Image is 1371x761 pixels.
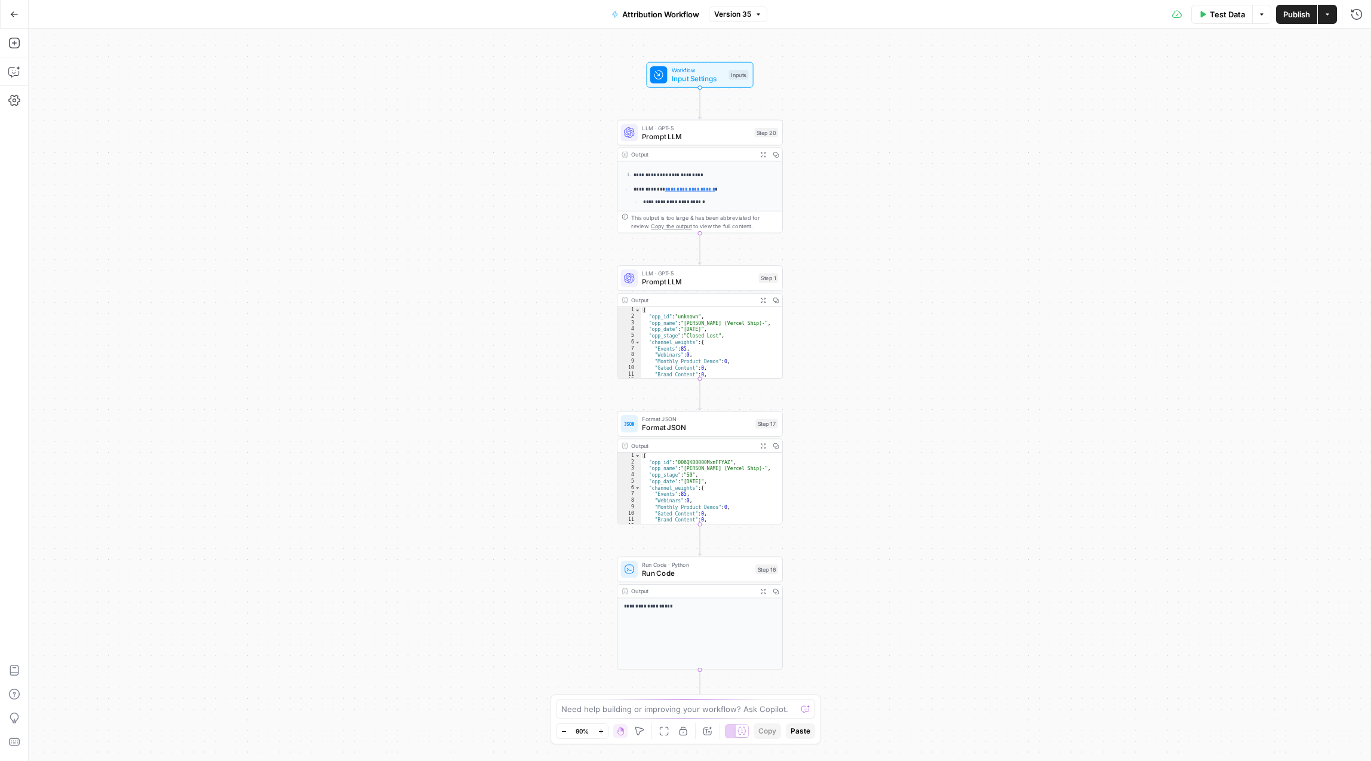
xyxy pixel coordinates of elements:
[698,524,701,556] g: Edge from step_17 to step_16
[755,419,778,428] div: Step 17
[617,307,641,314] div: 1
[635,307,641,314] span: Toggle code folding, rows 1 through 24
[617,498,641,504] div: 8
[617,346,641,352] div: 7
[617,511,641,517] div: 10
[1276,5,1317,24] button: Publish
[758,726,776,737] span: Copy
[631,296,753,304] div: Output
[635,453,641,459] span: Toggle code folding, rows 1 through 24
[617,339,641,346] div: 6
[728,70,748,79] div: Inputs
[651,223,691,229] span: Copy the output
[635,339,641,346] span: Toggle code folding, rows 6 through 21
[631,213,777,231] div: This output is too large & has been abbreviated for review. to view the full content.
[617,453,641,459] div: 1
[672,73,725,84] span: Input Settings
[617,465,641,472] div: 3
[642,277,754,287] span: Prompt LLM
[698,233,701,264] g: Edge from step_20 to step_1
[617,314,641,320] div: 2
[709,7,767,22] button: Version 35
[617,459,641,466] div: 2
[576,726,589,736] span: 90%
[635,485,641,492] span: Toggle code folding, rows 6 through 21
[617,352,641,358] div: 8
[642,269,754,277] span: LLM · GPT-5
[1283,8,1310,20] span: Publish
[698,88,701,119] g: Edge from start to step_20
[617,333,641,339] div: 5
[617,320,641,327] div: 3
[617,478,641,485] div: 5
[617,517,641,523] div: 11
[642,124,750,132] span: LLM · GPT-5
[617,372,641,378] div: 11
[698,379,701,410] g: Edge from step_1 to step_17
[754,128,777,137] div: Step 20
[672,66,725,74] span: Workflow
[754,723,781,739] button: Copy
[617,472,641,478] div: 4
[604,5,706,24] button: Attribution Workflow
[617,411,783,524] div: Format JSONFormat JSONStep 17Output{ "opp_id":"006QK00000MxmFFYAZ", "opp_name":"[PERSON_NAME] (Ve...
[617,491,641,498] div: 7
[642,560,751,569] span: Run Code · Python
[642,415,751,423] span: Format JSON
[617,358,641,365] div: 9
[631,151,753,159] div: Output
[617,265,783,379] div: LLM · GPT-5Prompt LLMStep 1Output{ "opp_id":"unknown", "opp_name":"[PERSON_NAME] (Vercel Ship)-",...
[1210,8,1245,20] span: Test Data
[617,485,641,492] div: 6
[617,378,641,384] div: 12
[642,422,751,433] span: Format JSON
[1191,5,1252,24] button: Test Data
[698,670,701,701] g: Edge from step_16 to end
[642,131,750,142] span: Prompt LLM
[791,726,810,737] span: Paste
[617,504,641,511] div: 9
[617,523,641,530] div: 12
[714,9,751,20] span: Version 35
[617,326,641,333] div: 4
[631,587,753,596] div: Output
[755,564,778,574] div: Step 16
[617,62,783,88] div: WorkflowInput SettingsInputs
[617,365,641,372] div: 10
[786,723,815,739] button: Paste
[631,441,753,450] div: Output
[622,8,699,20] span: Attribution Workflow
[642,567,751,578] span: Run Code
[759,274,778,283] div: Step 1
